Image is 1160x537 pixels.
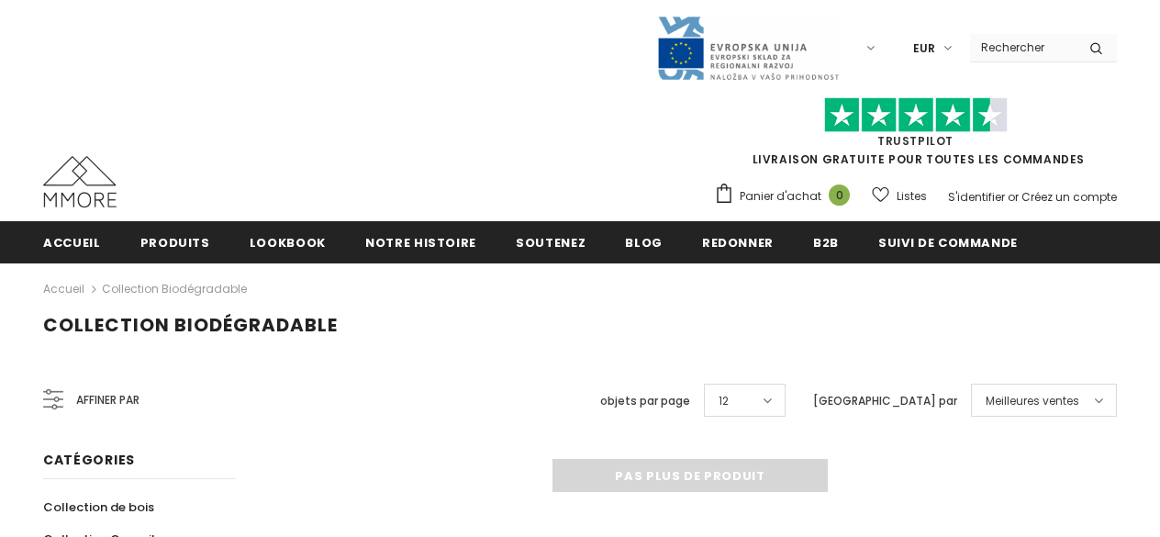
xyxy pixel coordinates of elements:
label: [GEOGRAPHIC_DATA] par [813,392,957,410]
a: soutenez [516,221,586,263]
span: EUR [913,39,935,58]
span: Catégories [43,451,135,469]
span: Accueil [43,234,101,252]
span: soutenez [516,234,586,252]
img: Cas MMORE [43,156,117,207]
a: B2B [813,221,839,263]
span: LIVRAISON GRATUITE POUR TOUTES LES COMMANDES [714,106,1117,167]
a: Javni Razpis [656,39,840,55]
a: Lookbook [250,221,326,263]
img: Faites confiance aux étoiles pilotes [824,97,1008,133]
span: Affiner par [76,390,139,410]
span: 12 [719,392,729,410]
span: Listes [897,187,927,206]
span: Panier d'achat [740,187,821,206]
span: Meilleures ventes [986,392,1079,410]
span: Notre histoire [365,234,476,252]
a: Collection biodégradable [102,281,247,296]
span: Collection biodégradable [43,312,338,338]
a: Créez un compte [1021,189,1117,205]
a: Collection de bois [43,491,154,523]
span: Collection de bois [43,498,154,516]
a: Suivi de commande [878,221,1018,263]
label: objets par page [600,392,690,410]
input: Search Site [970,34,1076,61]
a: S'identifier [948,189,1005,205]
a: Listes [872,180,927,212]
span: or [1008,189,1019,205]
a: Accueil [43,221,101,263]
a: Produits [140,221,210,263]
span: B2B [813,234,839,252]
a: TrustPilot [877,133,954,149]
span: 0 [829,185,850,206]
a: Blog [625,221,663,263]
img: Javni Razpis [656,15,840,82]
span: Blog [625,234,663,252]
a: Redonner [702,221,774,263]
span: Suivi de commande [878,234,1018,252]
a: Accueil [43,278,84,300]
span: Produits [140,234,210,252]
a: Notre histoire [365,221,476,263]
span: Lookbook [250,234,326,252]
a: Panier d'achat 0 [714,183,859,210]
span: Redonner [702,234,774,252]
